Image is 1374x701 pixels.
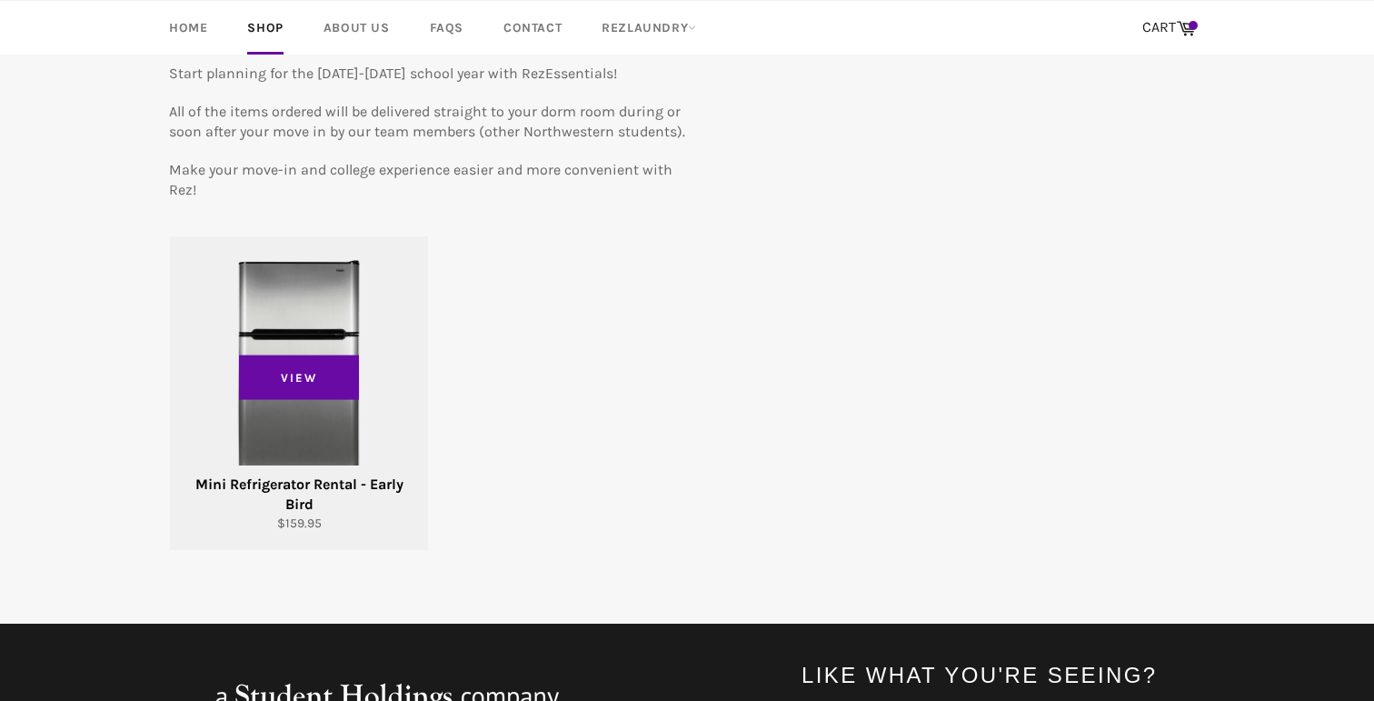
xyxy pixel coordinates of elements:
p: Start planning for the [DATE]-[DATE] school year with RezEssentials! [169,64,687,84]
a: FAQs [412,1,482,55]
p: Make your move-in and college experience easier and more convenient with Rez! [169,160,687,200]
a: RezLaundry [583,1,714,55]
span: View [239,355,359,400]
a: About Us [305,1,408,55]
a: CART [1133,9,1205,47]
a: Mini Refrigerator Rental - Early Bird Mini Refrigerator Rental - Early Bird $159.95 View [169,236,428,551]
p: All of the items ordered will be delivered straight to your dorm room during or soon after your m... [169,102,687,142]
a: Home [151,1,225,55]
a: Contact [485,1,580,55]
a: Shop [229,1,301,55]
h4: Like what you're seeing? [801,660,1205,690]
div: Mini Refrigerator Rental - Early Bird [182,475,417,515]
